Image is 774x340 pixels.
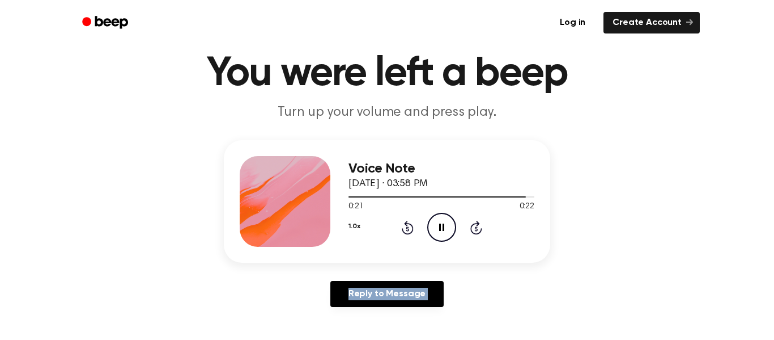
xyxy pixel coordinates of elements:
a: Log in [548,10,597,36]
p: Turn up your volume and press play. [169,103,605,122]
a: Reply to Message [330,281,444,307]
span: [DATE] · 03:58 PM [348,179,428,189]
span: 0:21 [348,201,363,213]
button: 1.0x [348,217,360,236]
span: 0:22 [520,201,534,213]
a: Beep [74,12,138,34]
h3: Voice Note [348,161,534,177]
h1: You were left a beep [97,53,677,94]
a: Create Account [603,12,700,33]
